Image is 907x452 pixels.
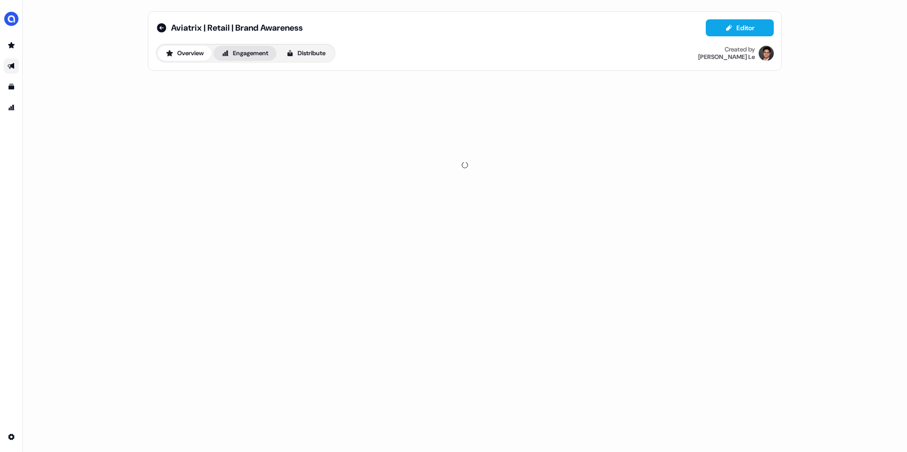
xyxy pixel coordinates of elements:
[4,79,19,94] a: Go to templates
[4,429,19,444] a: Go to integrations
[759,46,774,61] img: Hugh
[278,46,334,61] button: Distribute
[706,24,774,34] a: Editor
[158,46,212,61] button: Overview
[725,46,755,53] div: Created by
[4,38,19,53] a: Go to prospects
[4,59,19,74] a: Go to outbound experience
[214,46,276,61] button: Engagement
[4,100,19,115] a: Go to attribution
[171,22,303,33] span: Aviatrix | Retail | Brand Awareness
[706,19,774,36] button: Editor
[698,53,755,61] div: [PERSON_NAME] Le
